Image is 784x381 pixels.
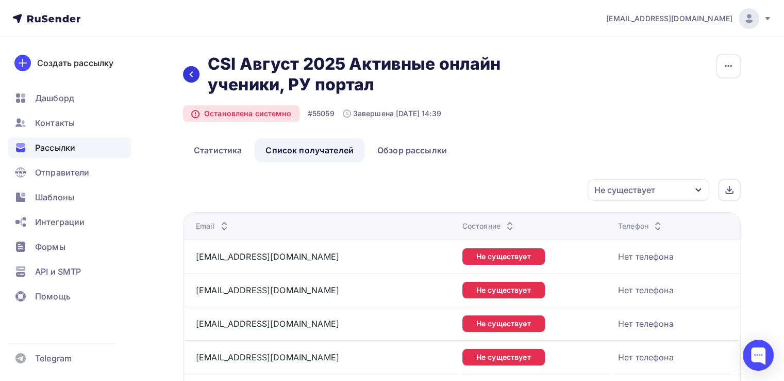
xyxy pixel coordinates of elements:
[196,221,230,231] div: Email
[35,141,75,154] span: Рассылки
[35,166,90,179] span: Отправители
[35,290,71,303] span: Помощь
[35,117,75,129] span: Контакты
[8,162,131,183] a: Отправители
[183,138,253,162] a: Статистика
[208,54,519,95] h2: CSI Август 2025 Активные онлайн ученики, РУ портал
[183,105,299,122] div: Остановлена системно
[35,216,85,228] span: Интеграции
[196,319,339,329] a: [EMAIL_ADDRESS][DOMAIN_NAME]
[308,108,335,119] div: #55059
[35,241,65,253] span: Формы
[8,137,131,158] a: Рассылки
[618,317,674,330] div: Нет телефона
[594,184,655,196] div: Не существует
[8,113,131,133] a: Контакты
[462,248,545,265] div: Не существует
[618,284,674,296] div: Нет телефона
[462,315,545,332] div: Не существует
[8,88,131,108] a: Дашборд
[606,13,732,24] span: [EMAIL_ADDRESS][DOMAIN_NAME]
[366,138,458,162] a: Обзор рассылки
[462,282,545,298] div: Не существует
[587,179,710,201] button: Не существует
[343,108,441,119] div: Завершена [DATE] 14:39
[37,57,113,69] div: Создать рассылку
[462,349,545,366] div: Не существует
[462,221,516,231] div: Состояние
[35,92,74,104] span: Дашборд
[618,250,674,263] div: Нет телефона
[606,8,772,29] a: [EMAIL_ADDRESS][DOMAIN_NAME]
[35,352,72,364] span: Telegram
[196,285,339,295] a: [EMAIL_ADDRESS][DOMAIN_NAME]
[8,187,131,208] a: Шаблоны
[35,265,81,278] span: API и SMTP
[255,138,364,162] a: Список получателей
[196,251,339,262] a: [EMAIL_ADDRESS][DOMAIN_NAME]
[618,351,674,363] div: Нет телефона
[618,221,664,231] div: Телефон
[8,236,131,257] a: Формы
[35,191,74,203] span: Шаблоны
[196,352,339,362] a: [EMAIL_ADDRESS][DOMAIN_NAME]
